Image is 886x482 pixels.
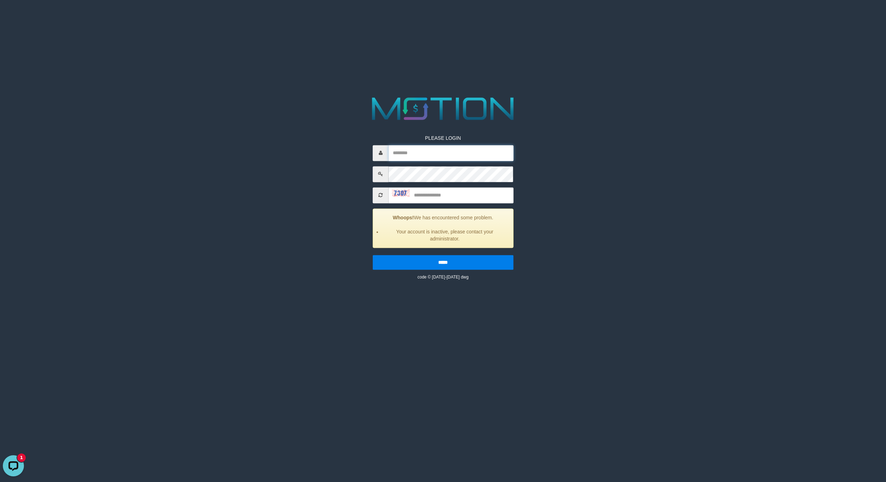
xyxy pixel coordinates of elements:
img: captcha [392,189,410,196]
img: MOTION_logo.png [365,93,520,124]
strong: Whoops! [393,215,414,220]
li: Your account is inactive, please contact your administrator. [382,228,508,242]
div: new message indicator [17,1,26,10]
p: PLEASE LOGIN [373,134,514,142]
div: We has encountered some problem. [373,208,514,248]
small: code © [DATE]-[DATE] dwg [417,275,469,280]
button: Open LiveChat chat widget [3,3,24,24]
